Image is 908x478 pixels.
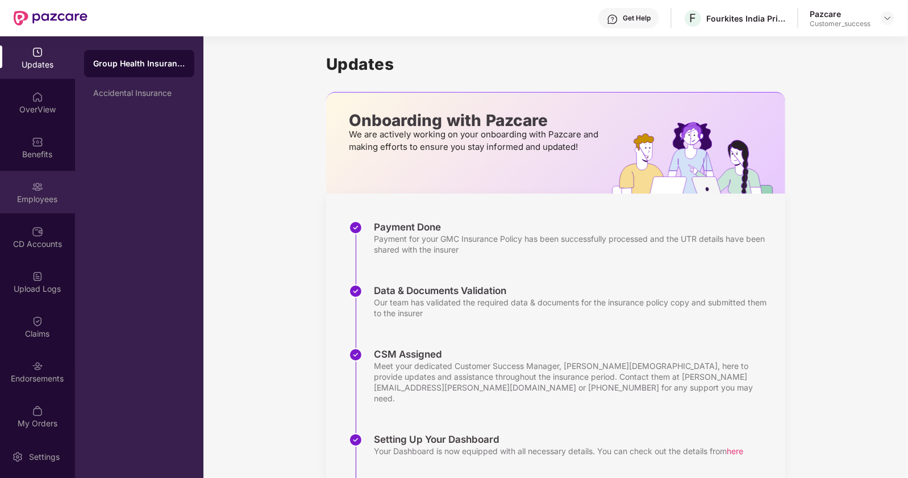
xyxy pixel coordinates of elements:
[374,233,774,255] div: Payment for your GMC Insurance Policy has been successfully processed and the UTR details have be...
[607,14,618,25] img: svg+xml;base64,PHN2ZyBpZD0iSGVscC0zMngzMiIgeG1sbnM9Imh0dHA6Ly93d3cudzMub3JnLzIwMDAvc3ZnIiB3aWR0aD...
[326,54,785,74] h1: Updates
[810,19,870,28] div: Customer_success
[349,433,363,447] img: svg+xml;base64,PHN2ZyBpZD0iU3RlcC1Eb25lLTMyeDMyIiB4bWxucz0iaHR0cDovL3d3dy53My5vcmcvMjAwMC9zdmciIH...
[690,11,697,25] span: F
[349,128,602,153] p: We are actively working on your onboarding with Pazcare and making efforts to ensure you stay inf...
[810,9,870,19] div: Pazcare
[32,405,43,417] img: svg+xml;base64,PHN2ZyBpZD0iTXlfT3JkZXJzIiBkYXRhLW5hbWU9Ik15IE9yZGVycyIgeG1sbnM9Imh0dHA6Ly93d3cudz...
[32,271,43,282] img: svg+xml;base64,PHN2ZyBpZD0iVXBsb2FkX0xvZ3MiIGRhdGEtbmFtZT0iVXBsb2FkIExvZ3MiIHhtbG5zPSJodHRwOi8vd3...
[374,297,774,318] div: Our team has validated the required data & documents for the insurance policy copy and submitted ...
[32,226,43,237] img: svg+xml;base64,PHN2ZyBpZD0iQ0RfQWNjb3VudHMiIGRhdGEtbmFtZT0iQ0QgQWNjb3VudHMiIHhtbG5zPSJodHRwOi8vd3...
[32,181,43,192] img: svg+xml;base64,PHN2ZyBpZD0iRW1wbG95ZWVzIiB4bWxucz0iaHR0cDovL3d3dy53My5vcmcvMjAwMC9zdmciIHdpZHRoPS...
[374,433,743,446] div: Setting Up Your Dashboard
[374,360,774,404] div: Meet your dedicated Customer Success Manager, [PERSON_NAME][DEMOGRAPHIC_DATA], here to provide up...
[706,13,786,24] div: Fourkites India Private Limited
[349,348,363,362] img: svg+xml;base64,PHN2ZyBpZD0iU3RlcC1Eb25lLTMyeDMyIiB4bWxucz0iaHR0cDovL3d3dy53My5vcmcvMjAwMC9zdmciIH...
[12,451,23,463] img: svg+xml;base64,PHN2ZyBpZD0iU2V0dGluZy0yMHgyMCIgeG1sbnM9Imh0dHA6Ly93d3cudzMub3JnLzIwMDAvc3ZnIiB3aW...
[374,284,774,297] div: Data & Documents Validation
[374,221,774,233] div: Payment Done
[32,316,43,327] img: svg+xml;base64,PHN2ZyBpZD0iQ2xhaW0iIHhtbG5zPSJodHRwOi8vd3d3LnczLm9yZy8yMDAwL3N2ZyIgd2lkdGg9IjIwIi...
[93,89,185,98] div: Accidental Insurance
[374,348,774,360] div: CSM Assigned
[93,58,185,69] div: Group Health Insurance
[349,221,363,234] img: svg+xml;base64,PHN2ZyBpZD0iU3RlcC1Eb25lLTMyeDMyIiB4bWxucz0iaHR0cDovL3d3dy53My5vcmcvMjAwMC9zdmciIH...
[32,47,43,58] img: svg+xml;base64,PHN2ZyBpZD0iVXBkYXRlZCIgeG1sbnM9Imh0dHA6Ly93d3cudzMub3JnLzIwMDAvc3ZnIiB3aWR0aD0iMj...
[32,360,43,372] img: svg+xml;base64,PHN2ZyBpZD0iRW5kb3JzZW1lbnRzIiB4bWxucz0iaHR0cDovL3d3dy53My5vcmcvMjAwMC9zdmciIHdpZH...
[349,115,602,125] p: Onboarding with Pazcare
[374,446,743,456] div: Your Dashboard is now equipped with all necessary details. You can check out the details from
[623,14,651,23] div: Get Help
[26,451,63,463] div: Settings
[349,284,363,298] img: svg+xml;base64,PHN2ZyBpZD0iU3RlcC1Eb25lLTMyeDMyIiB4bWxucz0iaHR0cDovL3d3dy53My5vcmcvMjAwMC9zdmciIH...
[14,11,88,26] img: New Pazcare Logo
[883,14,892,23] img: svg+xml;base64,PHN2ZyBpZD0iRHJvcGRvd24tMzJ4MzIiIHhtbG5zPSJodHRwOi8vd3d3LnczLm9yZy8yMDAwL3N2ZyIgd2...
[32,136,43,148] img: svg+xml;base64,PHN2ZyBpZD0iQmVuZWZpdHMiIHhtbG5zPSJodHRwOi8vd3d3LnczLm9yZy8yMDAwL3N2ZyIgd2lkdGg9Ij...
[32,91,43,103] img: svg+xml;base64,PHN2ZyBpZD0iSG9tZSIgeG1sbnM9Imh0dHA6Ly93d3cudzMub3JnLzIwMDAvc3ZnIiB3aWR0aD0iMjAiIG...
[612,122,785,194] img: hrOnboarding
[727,446,743,456] span: here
